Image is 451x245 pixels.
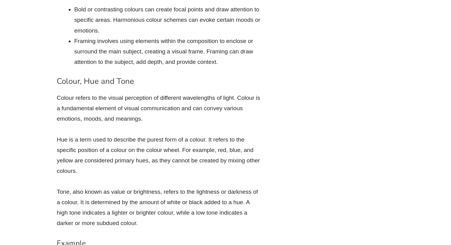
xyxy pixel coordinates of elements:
p: Tone, also known as value or brightness, refers to the lightness or darkness of a colour. It is d... [57,187,262,229]
li: Bold or contrasting colours can create focal points and draw attention to specific areas. Harmoni... [74,4,262,36]
p: Colour refers to the visual perception of different wavelengths of light. Colour is a fundamental... [57,93,262,124]
li: Framing involves using elements within the composition to enclose or surround the main subject, c... [74,36,262,68]
p: Hue is a term used to describe the purest form of a colour. It refers to the specific position of... [57,134,262,177]
h3: Colour, Hue and Tone [57,76,262,87]
iframe: Chat Widget [346,176,451,245]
